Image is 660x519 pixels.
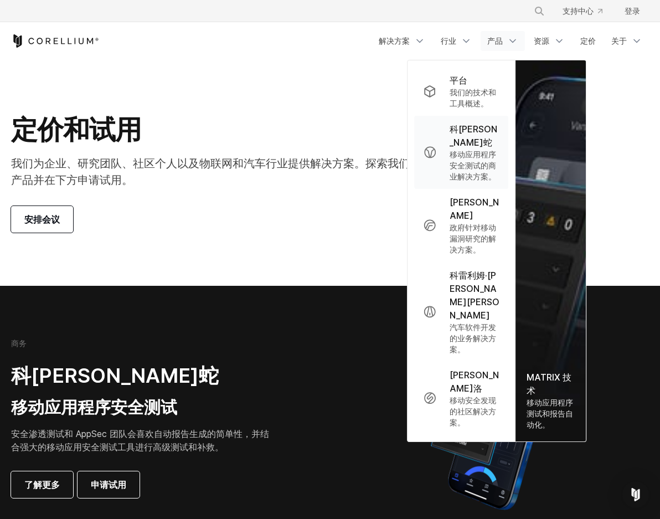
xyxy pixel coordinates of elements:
[527,398,573,429] font: 移动应用程序测试和报告自动化。
[450,223,496,254] font: 政府针对移动漏洞研究的解决方案。
[414,262,508,362] a: 科雷利姆·[PERSON_NAME][PERSON_NAME] 汽车软件开发的业务解决方案。
[450,197,499,221] font: [PERSON_NAME]
[414,189,508,262] a: [PERSON_NAME] 政府针对移动漏洞研究的解决方案。
[414,362,508,435] a: [PERSON_NAME]洛 移动安全发现的社区解决方案。
[24,214,60,225] font: 安排会议
[515,60,586,441] img: Matrix_WebNav_1x
[450,270,499,321] font: 科雷利姆·[PERSON_NAME][PERSON_NAME]
[11,157,421,187] font: 我们为企业、研究团队、社区个人以及物联网和汽车行业提供解决方案。探索我们的产品并在下方申请试用。
[24,479,60,490] font: 了解更多
[563,6,594,16] font: 支持中心
[441,36,456,45] font: 行业
[372,31,649,51] div: 导航菜单
[580,36,596,45] font: 定价
[487,36,503,45] font: 产品
[450,150,496,181] font: 移动应用程序安全测试的商业解决方案。
[91,479,126,490] font: 申请试用
[450,395,496,427] font: 移动安全发现的社区解决方案。
[11,428,269,453] font: 安全渗透测试和 AppSec 团队会喜欢自动报告生成的简单性，并结合强大的移动应用安全测试工具进行高级测试和补救。
[11,471,73,498] a: 了解更多
[520,1,649,21] div: 导航菜单
[450,369,499,394] font: [PERSON_NAME]洛
[450,88,496,108] font: 我们的技术和工具概述。
[11,397,177,417] font: 移动应用程序安全测试
[11,34,99,48] a: 科雷利姆之家
[11,338,27,348] font: 商务
[11,363,219,388] font: 科[PERSON_NAME]蛇
[529,1,549,21] button: 搜索
[450,322,496,354] font: 汽车软件开发的业务解决方案。
[11,206,73,233] a: 安排会议
[515,60,586,441] a: MATRIX 技术 移动应用程序测试和报告自动化。
[379,36,410,45] font: 解决方案
[414,116,508,189] a: 科[PERSON_NAME]蛇 移动应用程序安全测试的商业解决方案。
[414,67,508,116] a: 平台 我们的技术和工具概述。
[622,481,649,508] div: Open Intercom Messenger
[78,471,140,498] a: 申请试用
[450,75,467,86] font: 平台
[611,36,627,45] font: 关于
[625,6,640,16] font: 登录
[450,124,497,148] font: 科[PERSON_NAME]蛇
[527,372,571,396] font: MATRIX 技术
[11,113,141,146] font: 定价和试用
[534,36,549,45] font: 资源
